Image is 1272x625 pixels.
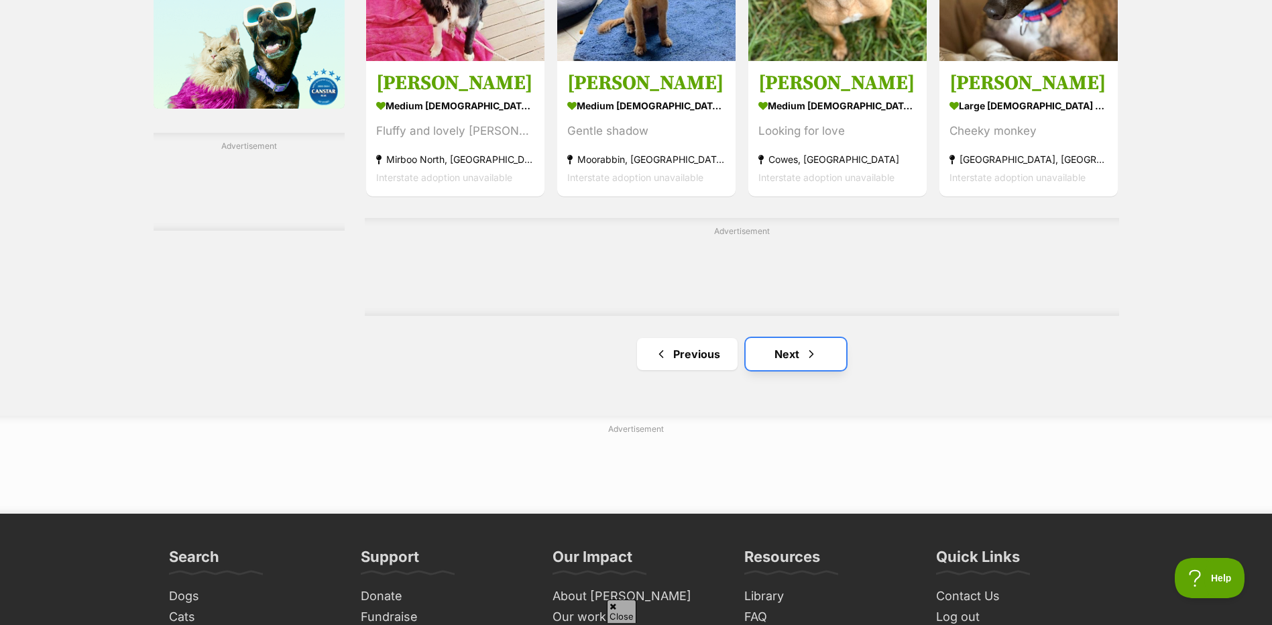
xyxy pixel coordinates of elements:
strong: medium [DEMOGRAPHIC_DATA] Dog [758,96,917,115]
h3: Our Impact [553,547,632,574]
div: Looking for love [758,122,917,140]
a: Previous page [637,338,738,370]
h3: [PERSON_NAME] [567,70,726,96]
div: Fluffy and lovely [PERSON_NAME] [376,122,534,140]
h3: [PERSON_NAME] [758,70,917,96]
span: Close [607,600,636,623]
strong: medium [DEMOGRAPHIC_DATA] Dog [376,96,534,115]
h3: Resources [744,547,820,574]
div: Advertisement [365,218,1119,316]
a: Next page [746,338,846,370]
nav: Pagination [365,338,1119,370]
a: About [PERSON_NAME] [547,586,726,607]
div: Gentle shadow [567,122,726,140]
strong: large [DEMOGRAPHIC_DATA] Dog [949,96,1108,115]
strong: [GEOGRAPHIC_DATA], [GEOGRAPHIC_DATA] [949,150,1108,168]
span: Interstate adoption unavailable [949,172,1086,183]
a: [PERSON_NAME] large [DEMOGRAPHIC_DATA] Dog Cheeky monkey [GEOGRAPHIC_DATA], [GEOGRAPHIC_DATA] Int... [939,60,1118,196]
a: Dogs [164,586,342,607]
h3: Search [169,547,219,574]
strong: Cowes, [GEOGRAPHIC_DATA] [758,150,917,168]
a: Contact Us [931,586,1109,607]
h3: [PERSON_NAME] [376,70,534,96]
strong: medium [DEMOGRAPHIC_DATA] Dog [567,96,726,115]
h3: [PERSON_NAME] [949,70,1108,96]
h3: Quick Links [936,547,1020,574]
span: Interstate adoption unavailable [376,172,512,183]
div: Cheeky monkey [949,122,1108,140]
div: Advertisement [154,133,345,231]
span: Interstate adoption unavailable [567,172,703,183]
strong: Mirboo North, [GEOGRAPHIC_DATA] [376,150,534,168]
a: [PERSON_NAME] medium [DEMOGRAPHIC_DATA] Dog Gentle shadow Moorabbin, [GEOGRAPHIC_DATA] Interstate... [557,60,736,196]
span: Interstate adoption unavailable [758,172,894,183]
a: [PERSON_NAME] medium [DEMOGRAPHIC_DATA] Dog Fluffy and lovely [PERSON_NAME] Mirboo North, [GEOGRA... [366,60,544,196]
h3: Support [361,547,419,574]
a: Library [739,586,917,607]
a: Donate [355,586,534,607]
iframe: Help Scout Beacon - Open [1175,558,1245,598]
a: [PERSON_NAME] medium [DEMOGRAPHIC_DATA] Dog Looking for love Cowes, [GEOGRAPHIC_DATA] Interstate ... [748,60,927,196]
strong: Moorabbin, [GEOGRAPHIC_DATA] [567,150,726,168]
